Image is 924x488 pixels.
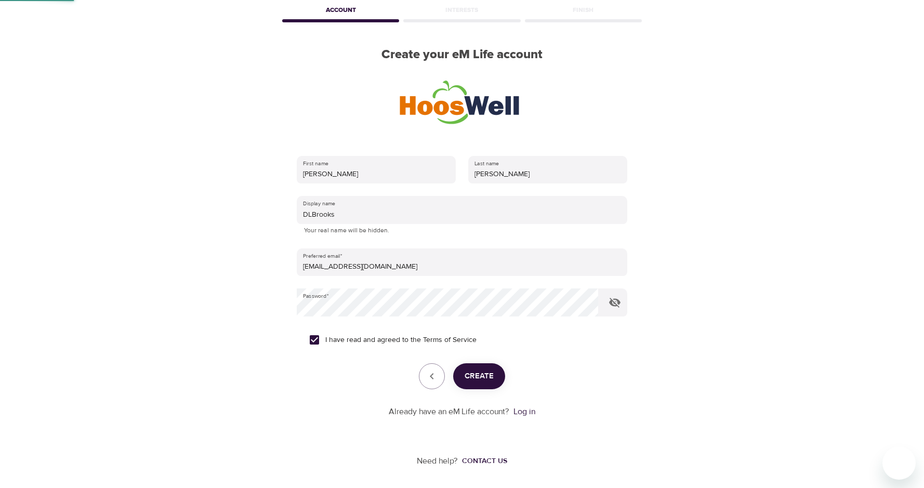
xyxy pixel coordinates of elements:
p: Already have an eM Life account? [389,406,509,418]
p: Need help? [417,455,458,467]
img: HoosWell-Logo-2.19%20500X200%20px.png [397,75,527,127]
a: Terms of Service [423,335,477,346]
span: Create [465,370,494,383]
p: Your real name will be hidden. [304,226,620,236]
h2: Create your eM Life account [280,47,644,62]
button: Create [453,363,505,389]
iframe: Button to launch messaging window [882,446,916,480]
span: I have read and agreed to the [325,335,477,346]
div: Contact us [462,456,507,466]
a: Contact us [458,456,507,466]
a: Log in [513,406,535,417]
